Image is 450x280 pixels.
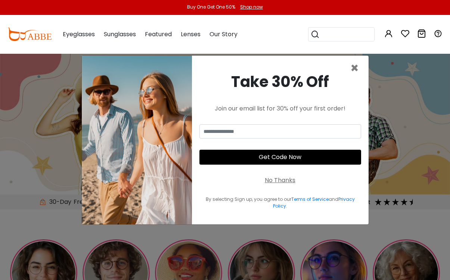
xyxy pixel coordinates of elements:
[210,30,238,38] span: Our Story
[240,4,263,10] div: Shop now
[199,104,361,113] div: Join our email list for 30% off your first order!
[63,30,95,38] span: Eyeglasses
[350,59,359,78] span: ×
[236,4,263,10] a: Shop now
[199,150,361,165] button: Get Code Now
[181,30,201,38] span: Lenses
[7,28,52,41] img: abbeglasses.com
[350,62,359,75] button: Close
[82,56,192,224] img: welcome
[273,196,355,209] a: Privacy Policy
[291,196,329,202] a: Terms of Service
[104,30,136,38] span: Sunglasses
[199,71,361,93] div: Take 30% Off
[187,4,235,10] div: Buy One Get One 50%
[199,196,361,209] div: By selecting Sign up, you agree to our and .
[145,30,172,38] span: Featured
[265,176,295,185] div: No Thanks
